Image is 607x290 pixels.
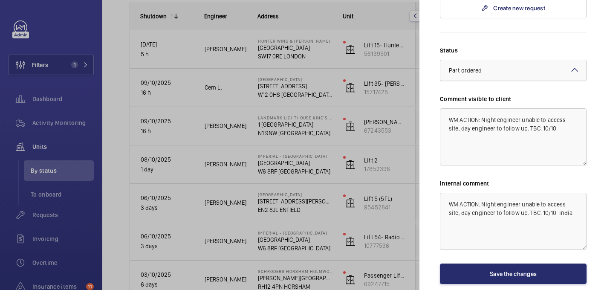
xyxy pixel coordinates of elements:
[440,264,587,284] button: Save the changes
[440,95,587,103] label: Comment visible to client
[440,179,587,188] label: Internal comment
[440,46,587,55] label: Status
[449,67,482,74] span: Part ordered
